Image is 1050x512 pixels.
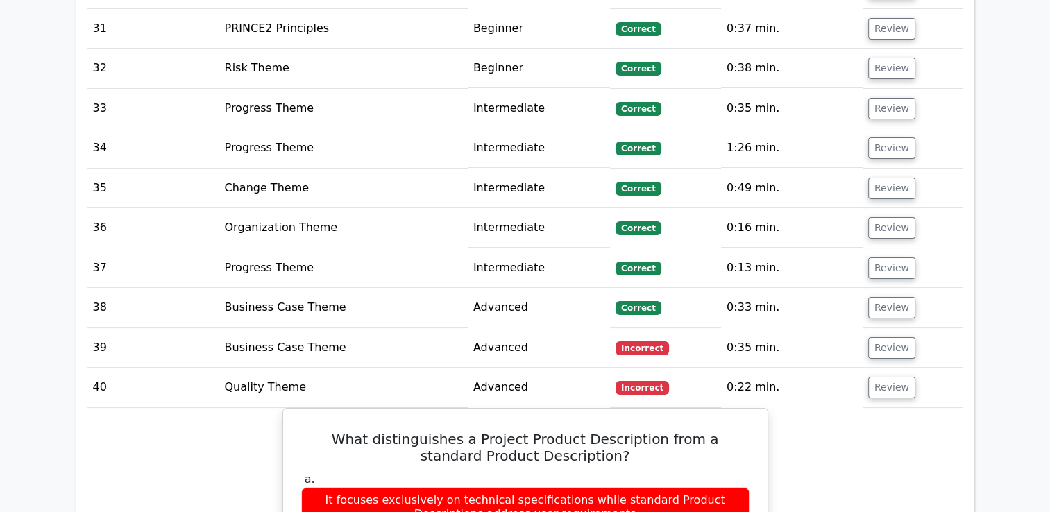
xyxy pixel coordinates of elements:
td: 38 [87,288,219,327]
td: Change Theme [219,169,467,208]
span: Correct [616,142,661,155]
span: Correct [616,102,661,116]
td: 0:16 min. [721,208,863,248]
td: Risk Theme [219,49,467,88]
td: 31 [87,9,219,49]
td: Advanced [468,288,610,327]
td: Business Case Theme [219,288,467,327]
td: 0:35 min. [721,328,863,368]
td: 36 [87,208,219,248]
span: Correct [616,301,661,315]
button: Review [868,18,915,40]
td: 0:38 min. [721,49,863,88]
button: Review [868,137,915,159]
button: Review [868,98,915,119]
td: Organization Theme [219,208,467,248]
td: Beginner [468,49,610,88]
td: 37 [87,248,219,288]
button: Review [868,337,915,359]
td: 35 [87,169,219,208]
td: Advanced [468,368,610,407]
span: Correct [616,262,661,275]
button: Review [868,58,915,79]
span: a. [305,472,315,486]
td: Advanced [468,328,610,368]
button: Review [868,178,915,199]
span: Correct [616,22,661,36]
button: Review [868,217,915,239]
td: Business Case Theme [219,328,467,368]
td: Intermediate [468,208,610,248]
td: Intermediate [468,128,610,168]
td: PRINCE2 Principles [219,9,467,49]
td: 32 [87,49,219,88]
td: Beginner [468,9,610,49]
td: 0:35 min. [721,89,863,128]
h5: What distinguishes a Project Product Description from a standard Product Description? [300,431,751,464]
button: Review [868,377,915,398]
td: Quality Theme [219,368,467,407]
td: Progress Theme [219,89,467,128]
td: Progress Theme [219,128,467,168]
td: 0:33 min. [721,288,863,327]
td: 34 [87,128,219,168]
td: 0:22 min. [721,368,863,407]
td: 0:37 min. [721,9,863,49]
td: Intermediate [468,169,610,208]
td: 33 [87,89,219,128]
td: 39 [87,328,219,368]
span: Correct [616,182,661,196]
td: 40 [87,368,219,407]
span: Correct [616,62,661,76]
span: Incorrect [616,381,669,395]
button: Review [868,297,915,318]
td: Intermediate [468,248,610,288]
td: Intermediate [468,89,610,128]
td: 1:26 min. [721,128,863,168]
td: 0:49 min. [721,169,863,208]
span: Incorrect [616,341,669,355]
td: 0:13 min. [721,248,863,288]
button: Review [868,257,915,279]
span: Correct [616,221,661,235]
td: Progress Theme [219,248,467,288]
